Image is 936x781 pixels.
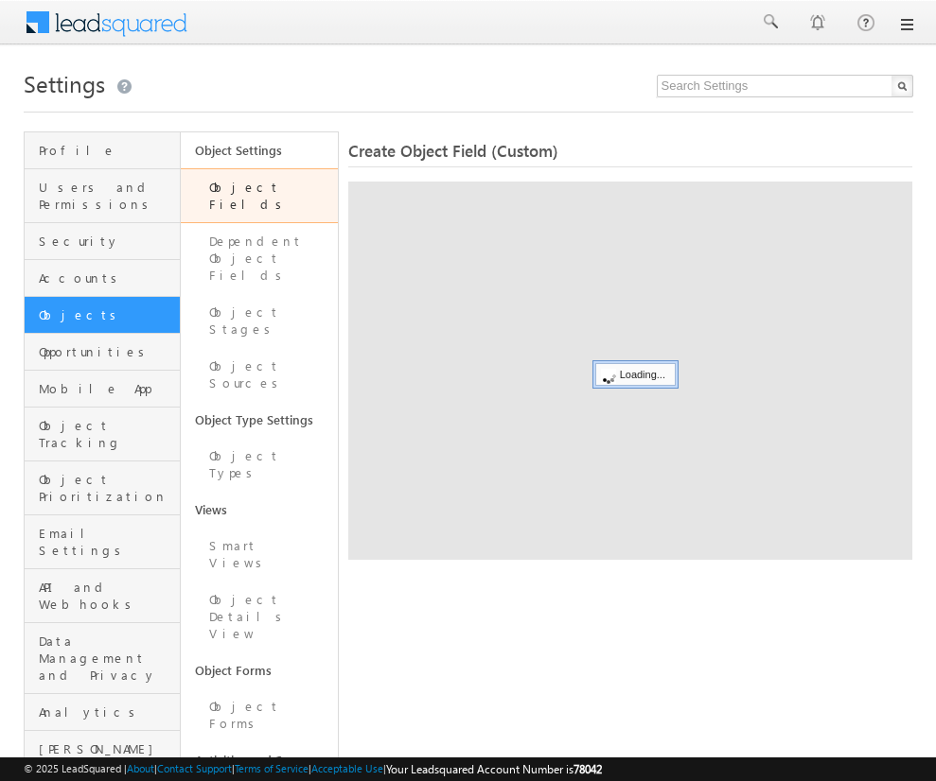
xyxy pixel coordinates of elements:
a: Object Details View [181,581,338,652]
div: Loading... [595,363,676,386]
span: Object Tracking [39,417,176,451]
a: Views [181,492,338,528]
a: Accounts [25,260,181,297]
a: Terms of Service [235,762,309,774]
span: © 2025 LeadSquared | | | | | [24,760,602,778]
a: API and Webhooks [25,569,181,623]
a: Objects [25,297,181,334]
a: Activities and Scores [181,742,338,778]
a: Email Settings [25,515,181,569]
a: Acceptable Use [311,762,383,774]
a: Object Tracking [25,408,181,461]
span: Analytics [39,703,176,720]
a: Data Management and Privacy [25,623,181,694]
span: Objects [39,306,176,323]
span: Opportunities [39,343,176,360]
a: Object Settings [181,132,338,168]
span: Data Management and Privacy [39,633,176,684]
span: Your Leadsquared Account Number is [386,762,602,776]
a: About [127,762,154,774]
a: Object Prioritization [25,461,181,515]
span: API and Webhooks [39,579,176,613]
a: Object Fields [181,168,338,223]
span: Mobile App [39,380,176,397]
a: Object Stages [181,294,338,348]
span: Settings [24,68,105,98]
a: Object Types [181,438,338,492]
a: Opportunities [25,334,181,371]
span: Profile [39,142,176,159]
span: Accounts [39,269,176,286]
span: Users and Permissions [39,179,176,213]
a: Security [25,223,181,260]
a: Mobile App [25,371,181,408]
a: Dependent Object Fields [181,223,338,294]
input: Search Settings [657,75,913,97]
a: [PERSON_NAME] [25,731,181,768]
a: Object Type Settings [181,402,338,438]
a: Analytics [25,694,181,731]
span: Email Settings [39,525,176,559]
a: Object Forms [181,652,338,688]
span: Create Object Field (Custom) [348,140,558,162]
a: Smart Views [181,528,338,581]
a: Profile [25,132,181,169]
a: Users and Permissions [25,169,181,223]
span: 78042 [574,762,602,776]
span: Object Prioritization [39,471,176,505]
span: Security [39,233,176,250]
span: [PERSON_NAME] [39,740,176,757]
a: Object Forms [181,688,338,742]
a: Object Sources [181,348,338,402]
a: Contact Support [157,762,232,774]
